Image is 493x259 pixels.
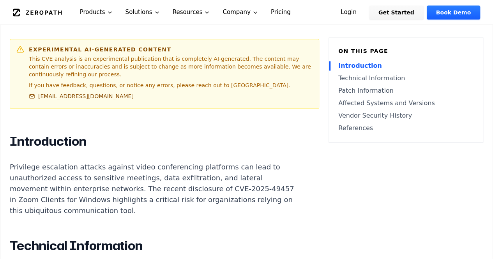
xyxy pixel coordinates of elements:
[10,134,300,149] h2: Introduction
[10,162,300,216] p: Privilege escalation attacks against video conferencing platforms can lead to unauthorized access...
[369,5,424,19] a: Get Started
[338,99,474,108] a: Affected Systems and Versions
[29,81,313,89] p: If you have feedback, questions, or notice any errors, please reach out to [GEOGRAPHIC_DATA].
[338,74,474,83] a: Technical Information
[427,5,480,19] a: Book Demo
[29,92,134,100] a: [EMAIL_ADDRESS][DOMAIN_NAME]
[29,55,313,78] p: This CVE analysis is an experimental publication that is completely AI-generated. The content may...
[10,238,300,254] h2: Technical Information
[338,86,474,95] a: Patch Information
[338,123,474,133] a: References
[338,111,474,120] a: Vendor Security History
[338,47,474,55] h6: On this page
[29,46,313,53] h6: Experimental AI-Generated Content
[331,5,366,19] a: Login
[338,61,474,70] a: Introduction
